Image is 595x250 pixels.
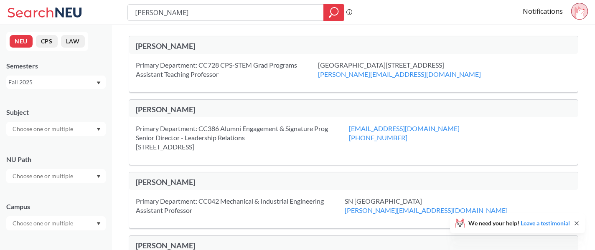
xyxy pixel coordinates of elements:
div: [PERSON_NAME] [136,241,353,250]
div: SN [GEOGRAPHIC_DATA] [345,197,529,215]
div: Campus [6,202,106,211]
button: CPS [36,35,58,48]
div: Primary Department: CC042 Mechanical & Industrial Engineering Assistant Professor [136,197,345,215]
a: [PERSON_NAME][EMAIL_ADDRESS][DOMAIN_NAME] [318,70,481,78]
div: Subject [6,108,106,117]
input: Choose one or multiple [8,171,79,181]
a: [EMAIL_ADDRESS][DOMAIN_NAME] [349,124,460,132]
div: Primary Department: CC728 CPS-STEM Grad Programs Assistant Teaching Professor [136,61,318,79]
div: Primary Department: CC386 Alumni Engagement & Signature Prog Senior Director - Leadership Relatio... [136,124,349,152]
a: Notifications [523,7,563,16]
div: [PERSON_NAME] [136,105,353,114]
div: Semesters [6,61,106,71]
div: Fall 2025 [8,78,96,87]
input: Class, professor, course number, "phrase" [134,5,318,20]
a: [PERSON_NAME][EMAIL_ADDRESS][DOMAIN_NAME] [345,206,508,214]
div: Dropdown arrow [6,169,106,183]
svg: Dropdown arrow [97,81,101,85]
svg: Dropdown arrow [97,175,101,178]
span: We need your help! [468,220,570,226]
input: Choose one or multiple [8,124,79,134]
button: LAW [61,35,85,48]
svg: magnifying glass [329,7,339,18]
a: Leave a testimonial [521,220,570,227]
button: NEU [10,35,33,48]
a: [PHONE_NUMBER] [349,134,407,141]
svg: Dropdown arrow [97,222,101,225]
svg: Dropdown arrow [97,128,101,131]
div: magnifying glass [323,4,344,21]
input: Choose one or multiple [8,218,79,228]
div: Dropdown arrow [6,216,106,230]
div: NU Path [6,155,106,164]
div: [GEOGRAPHIC_DATA][STREET_ADDRESS] [318,61,502,79]
div: [PERSON_NAME] [136,177,353,187]
div: [PERSON_NAME] [136,41,353,51]
div: Fall 2025Dropdown arrow [6,76,106,89]
div: Dropdown arrow [6,122,106,136]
